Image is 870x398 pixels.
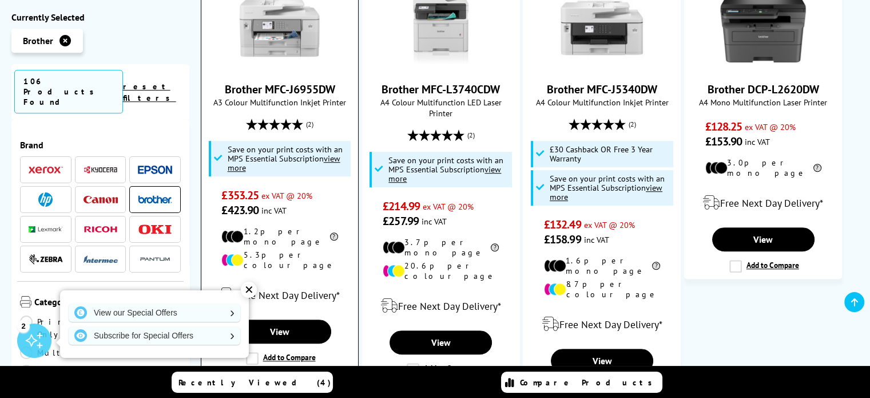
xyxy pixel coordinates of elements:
li: 3.7p per mono page [383,237,499,258]
img: Intermec [84,255,118,263]
span: £132.49 [544,217,581,232]
a: Subscribe for Special Offers [69,326,240,345]
span: £257.99 [383,214,419,228]
span: ex VAT @ 20% [584,219,635,230]
div: Currently Selected [11,11,189,23]
span: A4 Colour Multifunction LED Laser Printer [368,97,514,119]
a: Brother MFC-J5340DW [559,61,645,73]
span: £128.25 [705,119,742,134]
a: View our Special Offers [69,304,240,322]
a: Recently Viewed (4) [172,372,333,393]
a: HP [29,192,63,207]
div: modal_delivery [690,187,836,219]
a: Brother MFC-J6955DW [237,61,323,73]
u: view more [550,182,662,202]
span: A4 Colour Multifunction Inkjet Printer [529,97,674,108]
span: Brother [23,35,53,46]
li: 1.2p per mono page [221,226,337,247]
span: A4 Mono Multifunction Laser Printer [690,97,836,108]
img: Xerox [29,166,63,174]
div: modal_delivery [207,279,352,311]
div: 2 [17,320,30,332]
span: inc VAT [745,136,770,147]
a: View [390,330,492,354]
span: (2) [467,124,475,146]
a: Compare Products [501,372,662,393]
u: view more [228,153,340,173]
img: Epson [138,165,172,174]
img: Kyocera [84,165,118,174]
img: Canon [84,196,118,203]
li: 3.0p per mono page [705,157,821,178]
a: View [712,227,815,251]
img: Brother [138,195,172,203]
div: modal_delivery [529,308,674,340]
li: 5.3p per colour page [221,250,337,270]
li: 8.7p per colour page [544,279,660,300]
span: A3 Colour Multifunction Inkjet Printer [207,97,352,108]
span: £214.99 [383,199,420,214]
span: £158.99 [544,232,581,247]
img: HP [38,192,53,207]
span: ex VAT @ 20% [423,201,474,212]
a: Brother DCP-L2620DW [708,82,819,97]
span: Save on your print costs with an MPS Essential Subscription [550,173,665,202]
span: Brand [20,139,181,151]
span: £353.25 [221,188,259,203]
img: OKI [138,224,172,234]
span: inc VAT [422,216,447,227]
a: Print Only [20,316,101,341]
img: Lexmark [29,226,63,233]
a: Epson [138,163,172,177]
a: Brother MFC-J6955DW [225,82,335,97]
label: Add to Compare [246,352,316,365]
a: OKI [138,222,172,237]
a: Kyocera [84,163,118,177]
img: Category [20,296,31,308]
li: 1.6p per mono page [544,255,660,276]
img: Zebra [29,254,63,265]
u: view more [388,164,501,184]
span: ex VAT @ 20% [745,121,796,132]
a: Brother MFC-L3740CDW [398,61,484,73]
span: £153.90 [705,134,742,149]
span: £423.90 [221,203,259,218]
a: View [229,320,331,344]
a: Xerox [29,163,63,177]
a: Zebra [29,252,63,266]
span: Save on your print costs with an MPS Essential Subscription [228,144,343,173]
span: inc VAT [261,205,287,216]
span: ex VAT @ 20% [261,190,312,201]
img: Pantum [138,253,172,266]
span: Compare Products [520,377,658,388]
label: Add to Compare [407,363,476,376]
span: (2) [628,113,635,135]
a: Mobile [20,365,101,377]
span: (2) [306,113,313,135]
a: View [551,349,653,373]
a: Brother DCP-L2620DW [720,61,806,73]
span: 106 Products Found [14,70,123,113]
a: Intermec [84,252,118,266]
li: 20.6p per colour page [383,261,499,281]
img: Ricoh [84,226,118,233]
div: modal_delivery [368,290,514,322]
div: ✕ [241,282,257,298]
a: Ricoh [84,222,118,237]
a: Brother [138,192,172,207]
span: Save on your print costs with an MPS Essential Subscription [388,155,503,184]
a: Lexmark [29,222,63,237]
span: £30 Cashback OR Free 3 Year Warranty [550,145,670,163]
a: Canon [84,192,118,207]
a: Brother MFC-L3740CDW [382,82,500,97]
a: reset filters [123,81,176,103]
span: inc VAT [584,234,609,245]
span: Category [34,296,181,310]
a: Brother MFC-J5340DW [547,82,657,97]
label: Add to Compare [729,260,799,273]
span: Recently Viewed (4) [178,377,331,388]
